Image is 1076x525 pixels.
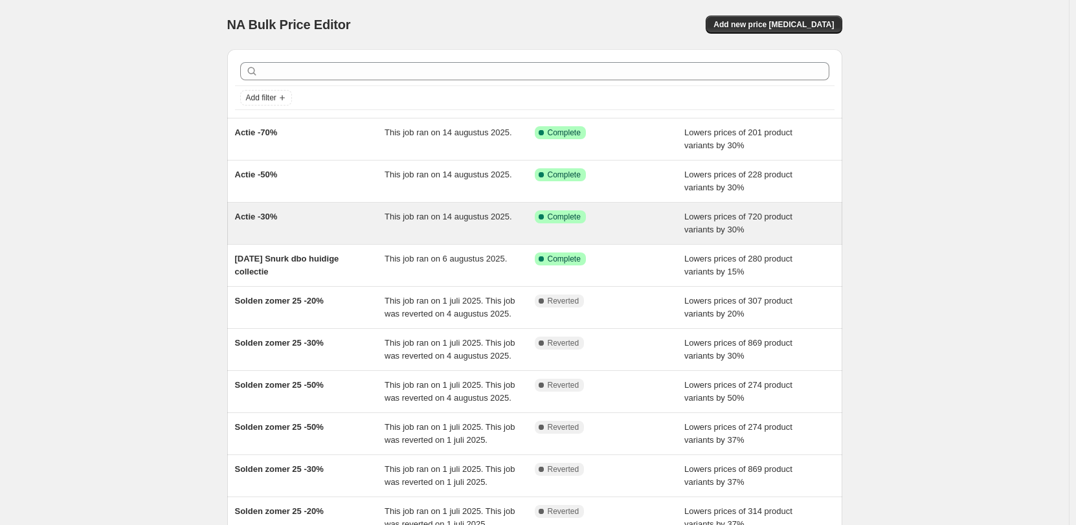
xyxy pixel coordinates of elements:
span: Complete [548,254,581,264]
span: Lowers prices of 274 product variants by 37% [684,422,792,445]
span: This job ran on 1 juli 2025. This job was reverted on 4 augustus 2025. [385,296,515,318]
span: This job ran on 14 augustus 2025. [385,128,512,137]
span: Lowers prices of 274 product variants by 50% [684,380,792,403]
span: Add filter [246,93,276,103]
span: Complete [548,170,581,180]
span: Solden zomer 25 -30% [235,464,324,474]
span: Lowers prices of 869 product variants by 37% [684,464,792,487]
span: Solden zomer 25 -30% [235,338,324,348]
span: This job ran on 1 juli 2025. This job was reverted on 4 augustus 2025. [385,380,515,403]
span: Solden zomer 25 -50% [235,380,324,390]
span: Reverted [548,380,579,390]
span: Lowers prices of 720 product variants by 30% [684,212,792,234]
span: Reverted [548,422,579,432]
span: Reverted [548,464,579,475]
span: Actie -70% [235,128,278,137]
span: NA Bulk Price Editor [227,17,351,32]
span: Lowers prices of 280 product variants by 15% [684,254,792,276]
span: This job ran on 14 augustus 2025. [385,212,512,221]
span: Add new price [MEDICAL_DATA] [713,19,834,30]
span: Solden zomer 25 -20% [235,506,324,516]
span: [DATE] Snurk dbo huidige collectie [235,254,339,276]
span: Actie -50% [235,170,278,179]
span: Solden zomer 25 -20% [235,296,324,306]
span: This job ran on 1 juli 2025. This job was reverted on 1 juli 2025. [385,464,515,487]
span: This job ran on 6 augustus 2025. [385,254,507,263]
span: Lowers prices of 307 product variants by 20% [684,296,792,318]
button: Add filter [240,90,292,106]
span: This job ran on 1 juli 2025. This job was reverted on 4 augustus 2025. [385,338,515,361]
span: Lowers prices of 869 product variants by 30% [684,338,792,361]
span: Lowers prices of 201 product variants by 30% [684,128,792,150]
span: Reverted [548,338,579,348]
span: Actie -30% [235,212,278,221]
span: Complete [548,212,581,222]
span: Lowers prices of 228 product variants by 30% [684,170,792,192]
button: Add new price [MEDICAL_DATA] [706,16,842,34]
span: Reverted [548,506,579,517]
span: Solden zomer 25 -50% [235,422,324,432]
span: This job ran on 14 augustus 2025. [385,170,512,179]
span: This job ran on 1 juli 2025. This job was reverted on 1 juli 2025. [385,422,515,445]
span: Complete [548,128,581,138]
span: Reverted [548,296,579,306]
